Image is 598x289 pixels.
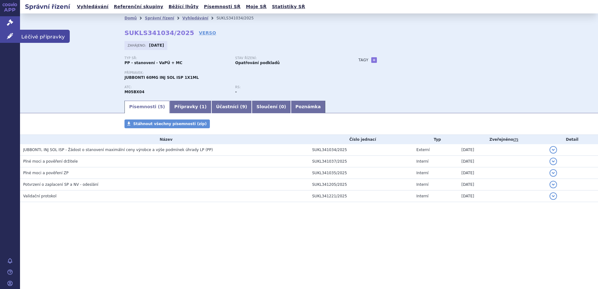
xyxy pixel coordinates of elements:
th: Zveřejněno [458,135,546,144]
span: Léčivé přípravky [20,30,70,43]
th: Typ [413,135,458,144]
a: Domů [124,16,137,20]
th: Detail [546,135,598,144]
p: ATC: [124,85,229,89]
span: 1 [202,104,205,109]
p: Typ SŘ: [124,56,229,60]
span: JUBBONTI 60MG INJ SOL ISP 1X1ML [124,75,199,80]
a: Sloučení (0) [252,101,291,113]
span: JUBBONTI, INJ SOL ISP - Žádost o stanovení maximální ceny výrobce a výše podmínek úhrady LP (PP) [23,148,213,152]
strong: Opatřování podkladů [235,61,280,65]
a: Poznámka [291,101,326,113]
span: Potvrzení o zaplacení SP a NV - odeslání [23,182,98,187]
a: Písemnosti (5) [124,101,170,113]
th: Číslo jednací [309,135,413,144]
strong: DENOSUMAB [124,90,144,94]
button: detail [550,169,557,177]
td: [DATE] [458,167,546,179]
strong: PP - stanovení - VaPÚ + MC [124,61,182,65]
span: Plné moci a pověření ZP [23,171,68,175]
strong: - [235,90,237,94]
a: VERSO [199,30,216,36]
p: Přípravek: [124,71,346,75]
button: detail [550,158,557,165]
td: SUKL341037/2025 [309,156,413,167]
span: Validační protokol [23,194,57,198]
span: 9 [242,104,245,109]
a: Moje SŘ [244,3,268,11]
span: 0 [281,104,284,109]
span: Interní [416,171,428,175]
li: SUKLS341034/2025 [216,13,262,23]
abbr: (?) [513,138,518,142]
span: Interní [416,194,428,198]
a: Přípravky (1) [170,101,211,113]
h2: Správní řízení [20,2,75,11]
a: Účastníci (9) [211,101,252,113]
span: Zahájeno: [128,43,147,48]
td: [DATE] [458,190,546,202]
td: SUKL341205/2025 [309,179,413,190]
a: Stáhnout všechny písemnosti (zip) [124,119,210,128]
span: 5 [160,104,163,109]
a: Vyhledávání [75,3,110,11]
button: detail [550,181,557,188]
th: Název [20,135,309,144]
a: Písemnosti SŘ [202,3,242,11]
a: Statistiky SŘ [270,3,307,11]
td: [DATE] [458,144,546,156]
button: detail [550,192,557,200]
p: Stav řízení: [235,56,340,60]
a: Správní řízení [145,16,174,20]
a: Běžící lhůty [167,3,200,11]
span: Interní [416,182,428,187]
h3: Tagy [358,56,368,64]
td: SUKL341035/2025 [309,167,413,179]
strong: [DATE] [149,43,164,48]
span: Externí [416,148,429,152]
a: Referenční skupiny [112,3,165,11]
strong: SUKLS341034/2025 [124,29,194,37]
td: [DATE] [458,179,546,190]
span: Plné moci a pověření držitele [23,159,78,164]
span: Stáhnout všechny písemnosti (zip) [133,122,207,126]
a: + [371,57,377,63]
td: [DATE] [458,156,546,167]
button: detail [550,146,557,154]
td: SUKL341221/2025 [309,190,413,202]
a: Vyhledávání [182,16,208,20]
p: RS: [235,85,340,89]
td: SUKL341034/2025 [309,144,413,156]
span: Interní [416,159,428,164]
